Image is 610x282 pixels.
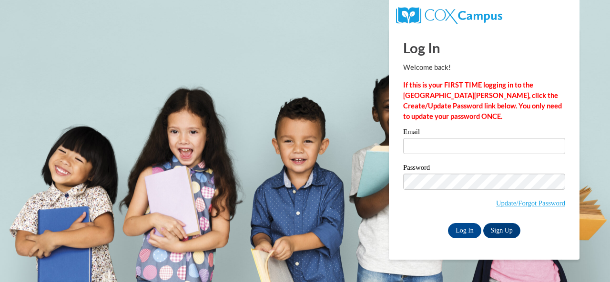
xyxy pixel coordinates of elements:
strong: If this is your FIRST TIME logging in to the [GEOGRAPHIC_DATA][PERSON_NAME], click the Create/Upd... [403,81,562,120]
p: Welcome back! [403,62,565,73]
label: Password [403,164,565,174]
img: COX Campus [396,7,502,24]
input: Log In [448,223,481,238]
h1: Log In [403,38,565,58]
a: COX Campus [396,11,502,19]
label: Email [403,128,565,138]
a: Update/Forgot Password [496,199,565,207]
a: Sign Up [483,223,520,238]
